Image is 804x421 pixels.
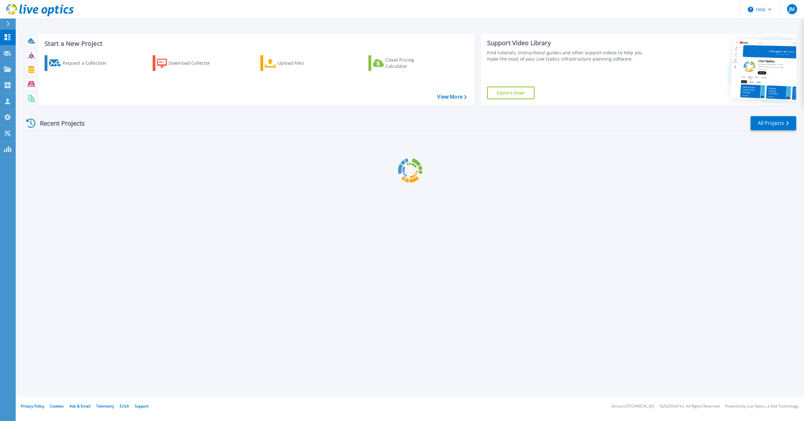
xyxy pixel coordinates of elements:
[69,403,90,409] a: Ads & Email
[120,403,129,409] a: EULA
[660,404,720,408] li: © 2025 Dell Inc. All Rights Reserved
[135,403,149,409] a: Support
[437,94,466,100] a: View More
[24,116,93,131] div: Recent Projects
[96,403,114,409] a: Telemetry
[153,55,223,71] a: Download Collector
[611,404,654,408] li: Version: [TECHNICAL_ID]
[278,57,328,69] div: Upload Files
[50,403,64,409] a: Cookies
[169,57,219,69] div: Download Collector
[45,55,115,71] a: Request a Collection
[260,55,330,71] a: Upload Files
[45,40,466,47] h3: Start a New Project
[789,7,795,12] span: JM
[385,57,436,69] div: Cloud Pricing Calculator
[751,116,796,130] a: All Projects
[725,404,798,408] li: Powered by Live Optics, a Dell Technology
[21,403,44,409] a: Privacy Policy
[487,87,535,99] a: Explore Now!
[368,55,438,71] a: Cloud Pricing Calculator
[62,57,113,69] div: Request a Collection
[487,39,650,47] div: Support Video Library
[487,50,650,62] div: Find tutorials, instructional guides and other support videos to help you make the most of your L...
